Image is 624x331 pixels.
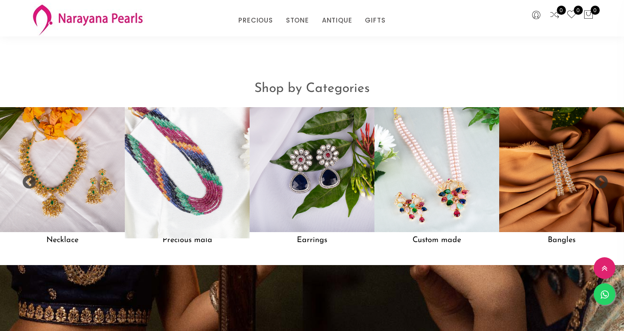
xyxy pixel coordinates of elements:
img: Bangles [499,107,624,232]
a: GIFTS [365,14,385,27]
button: Next [594,175,602,184]
img: Custom made [374,107,499,232]
span: 0 [574,6,583,15]
h5: Earrings [250,232,374,249]
a: STONE [286,14,309,27]
img: Precious mala [119,101,256,239]
span: 0 [591,6,600,15]
a: 0 [566,10,577,21]
button: 0 [583,10,594,21]
button: Previous [22,175,30,184]
h5: Bangles [499,232,624,249]
h5: Custom made [374,232,499,249]
h5: Precious mala [125,232,250,249]
a: 0 [549,10,560,21]
a: PRECIOUS [238,14,273,27]
a: ANTIQUE [322,14,352,27]
img: Earrings [250,107,374,232]
span: 0 [557,6,566,15]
